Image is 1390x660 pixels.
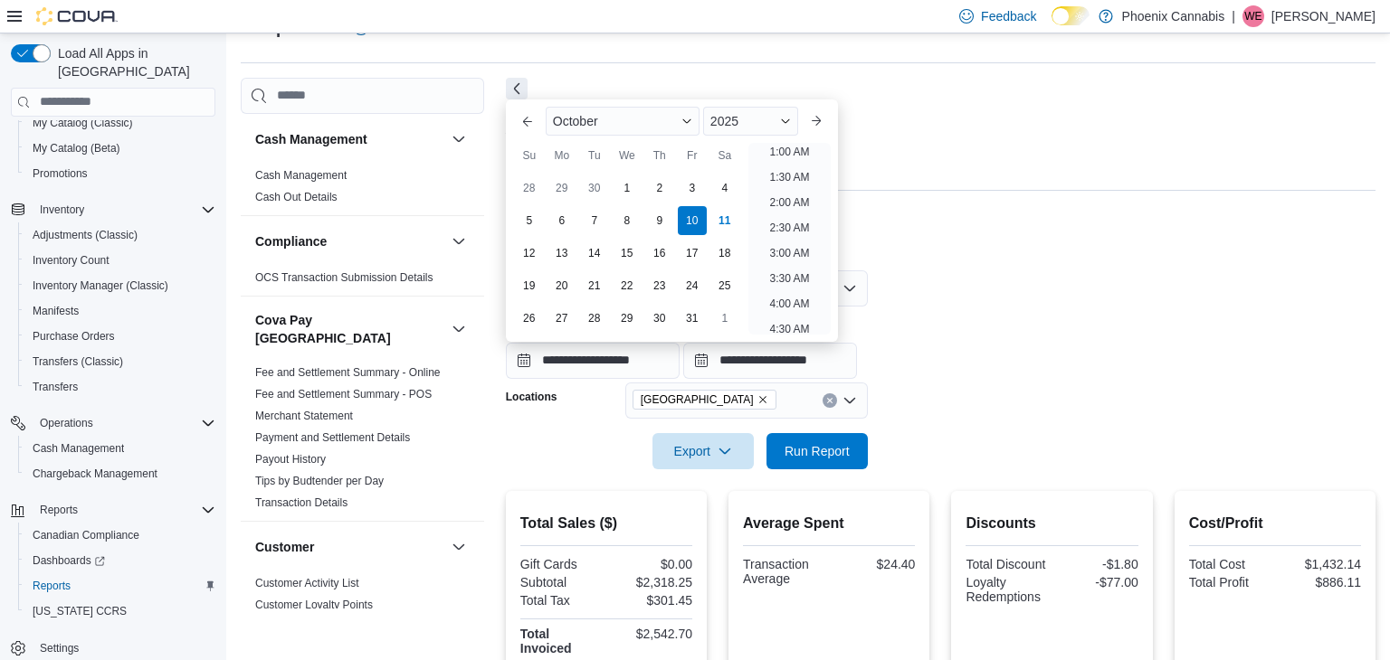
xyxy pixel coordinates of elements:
[547,239,576,268] div: day-13
[448,536,470,558] button: Customer
[580,174,609,203] div: day-30
[710,114,738,128] span: 2025
[710,304,739,333] div: day-1
[51,44,215,80] span: Load All Apps in [GEOGRAPHIC_DATA]
[255,169,347,182] a: Cash Management
[25,463,165,485] a: Chargeback Management
[4,197,223,222] button: Inventory
[33,380,78,394] span: Transfers
[641,391,754,409] span: [GEOGRAPHIC_DATA]
[255,577,359,589] a: Customer Activity List
[25,275,215,297] span: Inventory Manager (Classic)
[18,573,223,599] button: Reports
[255,365,441,380] span: Fee and Settlement Summary - Online
[33,579,71,593] span: Reports
[18,548,223,573] a: Dashboards
[25,250,215,271] span: Inventory Count
[515,239,544,268] div: day-12
[762,217,816,239] li: 2:30 AM
[18,349,223,374] button: Transfers (Classic)
[580,141,609,170] div: Tu
[255,388,432,401] a: Fee and Settlement Summary - POS
[520,593,603,608] div: Total Tax
[448,128,470,150] button: Cash Management
[1052,25,1052,26] span: Dark Mode
[18,298,223,324] button: Manifests
[18,599,223,624] button: [US_STATE] CCRS
[1232,5,1235,27] p: |
[1271,5,1376,27] p: [PERSON_NAME]
[255,538,444,556] button: Customer
[966,575,1048,604] div: Loyalty Redemptions
[613,141,642,170] div: We
[18,248,223,273] button: Inventory Count
[1189,575,1271,589] div: Total Profit
[255,270,433,285] span: OCS Transaction Submission Details
[255,495,347,510] span: Transaction Details
[547,304,576,333] div: day-27
[547,174,576,203] div: day-29
[255,431,410,444] a: Payment and Settlement Details
[241,165,484,215] div: Cash Management
[678,141,707,170] div: Fr
[520,513,692,534] h2: Total Sales ($)
[1052,6,1090,25] input: Dark Mode
[520,557,603,571] div: Gift Cards
[25,300,215,322] span: Manifests
[1279,575,1361,589] div: $886.11
[645,304,674,333] div: day-30
[33,141,120,156] span: My Catalog (Beta)
[613,206,642,235] div: day-8
[25,600,215,622] span: Washington CCRS
[25,438,215,459] span: Cash Management
[25,275,176,297] a: Inventory Manager (Classic)
[33,166,88,181] span: Promotions
[33,499,85,521] button: Reports
[613,174,642,203] div: day-1
[613,304,642,333] div: day-29
[255,232,444,250] button: Compliance
[33,354,123,369] span: Transfers (Classic)
[40,641,79,655] span: Settings
[33,553,105,568] span: Dashboards
[25,524,215,546] span: Canadian Compliance
[1189,513,1361,534] h2: Cost/Profit
[762,242,816,264] li: 3:00 AM
[255,130,444,148] button: Cash Management
[833,557,915,571] div: $24.40
[255,191,338,203] a: Cash Out Details
[25,137,128,159] a: My Catalog (Beta)
[25,325,122,347] a: Purchase Orders
[757,394,768,405] button: Remove Waterloo from selection in this group
[18,110,223,136] button: My Catalog (Classic)
[762,268,816,289] li: 3:30 AM
[1056,557,1138,571] div: -$1.80
[448,231,470,252] button: Compliance
[18,273,223,298] button: Inventory Manager (Classic)
[255,311,444,347] h3: Cova Pay [GEOGRAPHIC_DATA]
[255,409,353,423] span: Merchant Statement
[33,637,86,659] a: Settings
[762,293,816,315] li: 4:00 AM
[255,475,384,487] a: Tips by Budtender per Day
[255,538,314,556] h3: Customer
[25,224,145,246] a: Adjustments (Classic)
[241,267,484,296] div: Compliance
[645,174,674,203] div: day-2
[610,557,692,571] div: $0.00
[678,239,707,268] div: day-17
[645,239,674,268] div: day-16
[255,453,326,466] a: Payout History
[515,141,544,170] div: Su
[710,174,739,203] div: day-4
[33,116,133,130] span: My Catalog (Classic)
[33,467,157,481] span: Chargeback Management
[33,304,79,318] span: Manifests
[613,239,642,268] div: day-15
[547,141,576,170] div: Mo
[255,232,327,250] h3: Compliance
[547,271,576,300] div: day-20
[25,575,78,597] a: Reports
[981,7,1036,25] span: Feedback
[762,166,816,188] li: 1:30 AM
